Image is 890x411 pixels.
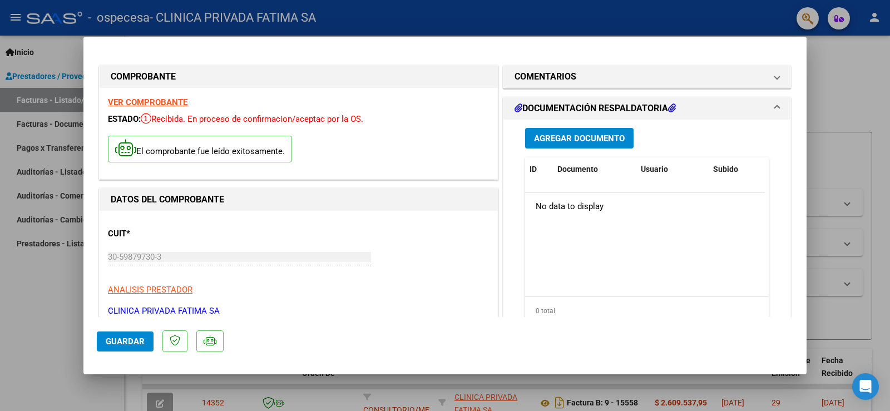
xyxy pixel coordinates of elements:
span: Documento [557,165,598,174]
p: CUIT [108,227,222,240]
h1: DOCUMENTACIÓN RESPALDATORIA [515,102,676,115]
mat-expansion-panel-header: COMENTARIOS [503,66,790,88]
span: Recibida. En proceso de confirmacion/aceptac por la OS. [141,114,363,124]
div: DOCUMENTACIÓN RESPALDATORIA [503,120,790,350]
p: CLINICA PRIVADA FATIMA SA [108,305,489,318]
button: Guardar [97,331,154,351]
span: Usuario [641,165,668,174]
span: Guardar [106,336,145,346]
span: ID [530,165,537,174]
mat-expansion-panel-header: DOCUMENTACIÓN RESPALDATORIA [503,97,790,120]
strong: COMPROBANTE [111,71,176,82]
p: El comprobante fue leído exitosamente. [108,136,292,163]
span: ANALISIS PRESTADOR [108,285,192,295]
span: Agregar Documento [534,133,625,143]
span: Subido [713,165,738,174]
h1: COMENTARIOS [515,70,576,83]
div: Open Intercom Messenger [852,373,879,400]
datatable-header-cell: Acción [764,157,820,181]
div: 0 total [525,297,769,325]
span: ESTADO: [108,114,141,124]
datatable-header-cell: Subido [709,157,764,181]
a: VER COMPROBANTE [108,97,187,107]
button: Agregar Documento [525,128,634,148]
strong: DATOS DEL COMPROBANTE [111,194,224,205]
datatable-header-cell: ID [525,157,553,181]
datatable-header-cell: Usuario [636,157,709,181]
datatable-header-cell: Documento [553,157,636,181]
div: No data to display [525,193,765,221]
